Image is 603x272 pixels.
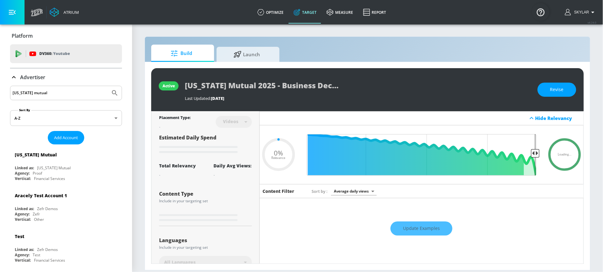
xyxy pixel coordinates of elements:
[18,108,31,112] label: Sort By
[10,229,122,264] div: TestLinked as:Zefr DemosAgency:TestVertical:Financial Services
[252,1,289,24] a: optimize
[550,86,564,94] span: Revise
[15,217,31,222] div: Vertical:
[33,171,42,176] div: Proof
[15,258,31,263] div: Vertical:
[159,238,252,243] div: Languages
[108,86,122,100] button: Submit Search
[37,206,58,211] div: Zefr Demos
[10,110,122,126] div: A-Z
[20,74,45,81] p: Advertiser
[15,152,57,158] div: [US_STATE] Mutual
[159,115,191,122] div: Placement Type:
[33,252,40,258] div: Test
[163,83,175,89] div: active
[34,258,65,263] div: Financial Services
[358,1,391,24] a: Report
[12,32,33,39] p: Platform
[274,150,283,156] span: 0%
[10,188,122,224] div: Aracely Test Account 1Linked as:Zefr DemosAgency:ZefrVertical:Other
[34,176,65,181] div: Financial Services
[159,191,252,196] div: Content Type
[159,246,252,249] div: Include in your targeting set
[61,9,79,15] div: Atrium
[48,131,84,144] button: Add Account
[263,188,295,194] h6: Content Filter
[220,119,242,124] div: Videos
[312,188,328,194] span: Sort by
[159,256,252,269] div: All Languages
[37,247,58,252] div: Zefr Demos
[164,259,196,265] span: All Languages
[158,46,205,61] span: Build
[272,156,285,160] span: Relevance
[159,134,252,155] div: Estimated Daily Spend
[39,50,70,57] p: DV360:
[37,165,71,171] div: [US_STATE] Mutual
[572,10,589,14] span: login as: skylar.britton@zefr.com
[10,147,122,183] div: [US_STATE] MutualLinked as:[US_STATE] MutualAgency:ProofVertical:Financial Services
[53,50,70,57] p: Youtube
[304,134,540,176] input: Final Threshold
[15,206,34,211] div: Linked as:
[322,1,358,24] a: measure
[13,89,108,97] input: Search by name
[15,233,24,239] div: Test
[532,3,550,21] button: Open Resource Center
[185,95,531,101] div: Last Updated:
[33,211,40,217] div: Zefr
[15,193,67,199] div: Aracely Test Account 1
[260,111,584,125] div: Hide Relevancy
[558,153,572,156] span: Loading...
[34,217,44,222] div: Other
[50,8,79,17] a: Atrium
[588,21,597,24] span: v 4.24.0
[15,176,31,181] div: Vertical:
[223,47,271,62] span: Launch
[54,134,78,141] span: Add Account
[159,163,196,169] div: Total Relevancy
[535,115,580,121] div: Hide Relevancy
[15,165,34,171] div: Linked as:
[538,83,576,97] button: Revise
[214,163,252,169] div: Daily Avg Views:
[15,252,30,258] div: Agency:
[565,8,597,16] button: Skylar
[10,27,122,45] div: Platform
[289,1,322,24] a: Target
[10,68,122,86] div: Advertiser
[15,211,30,217] div: Agency:
[15,171,30,176] div: Agency:
[211,95,224,101] span: [DATE]
[331,187,377,195] div: Average daily views
[159,199,252,203] div: Include in your targeting set
[159,134,216,141] span: Estimated Daily Spend
[10,44,122,63] div: DV360: Youtube
[15,247,34,252] div: Linked as:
